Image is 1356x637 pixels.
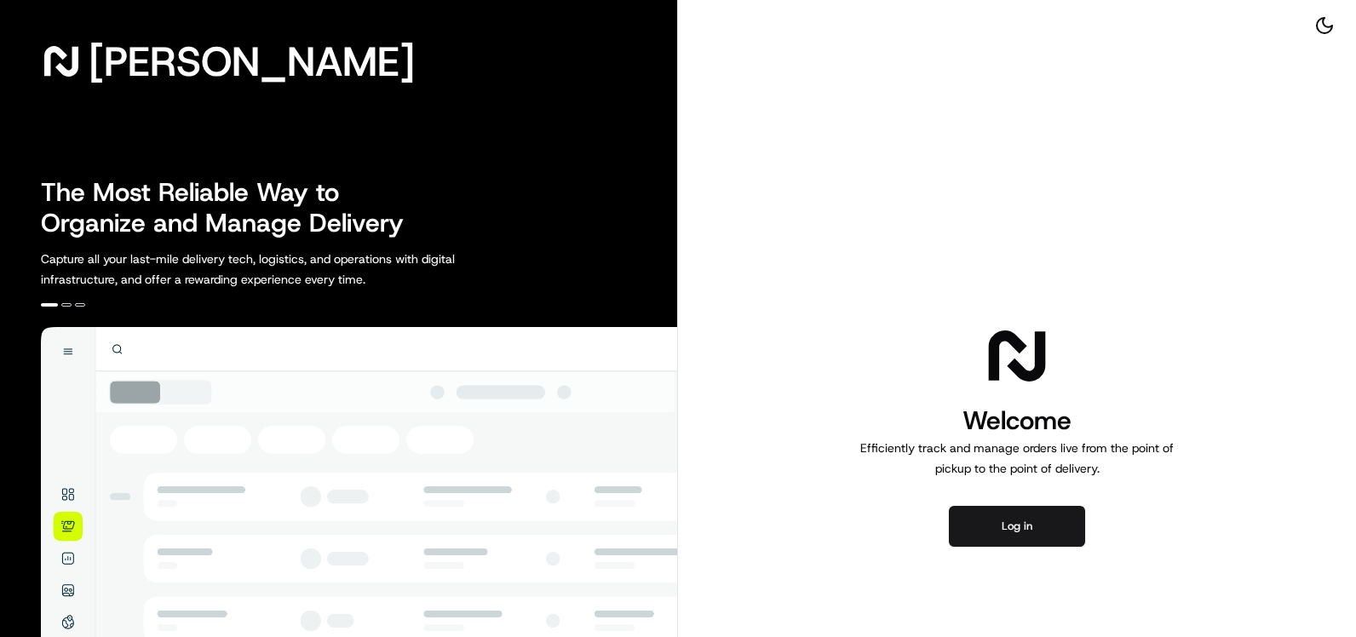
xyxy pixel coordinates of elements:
span: [PERSON_NAME] [89,44,415,78]
p: Capture all your last-mile delivery tech, logistics, and operations with digital infrastructure, ... [41,249,531,290]
h2: The Most Reliable Way to Organize and Manage Delivery [41,177,422,238]
h1: Welcome [853,404,1181,438]
button: Log in [949,506,1085,547]
p: Efficiently track and manage orders live from the point of pickup to the point of delivery. [853,438,1181,479]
